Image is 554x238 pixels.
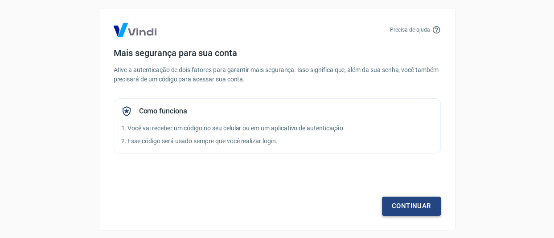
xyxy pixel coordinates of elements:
[382,197,441,215] a: Continuar
[121,137,433,146] p: 2. Esse código será usado sempre que você realizar login.
[114,48,441,58] h4: Mais segurança para sua conta
[139,107,187,116] h5: Como funciona
[114,23,156,37] img: Logo Vind
[390,26,430,34] p: Precisa de ajuda
[121,124,433,133] p: 1. Você vai receber um código no seu celular ou em um aplicativo de autenticação.
[114,65,441,84] p: Ative a autenticação de dois fatores para garantir mais segurança. Isso significa que, além da su...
